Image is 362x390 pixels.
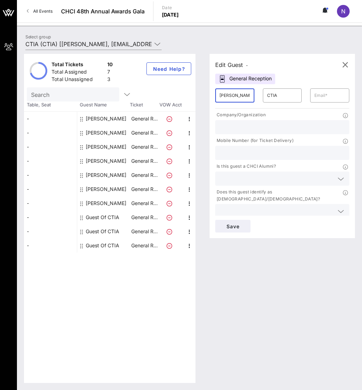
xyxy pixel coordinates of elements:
span: N [341,8,345,15]
span: Need Help? [152,66,185,72]
p: Date [162,4,179,11]
input: Last Name* [267,90,298,101]
button: Need Help? [146,62,191,75]
div: Total Assigned [52,68,104,77]
span: - [246,63,248,68]
p: General R… [130,239,158,253]
p: General R… [130,126,158,140]
div: Sophia Lizcano Allred [86,196,126,210]
div: - [24,112,77,126]
div: - [24,182,77,196]
p: General R… [130,182,158,196]
div: - [24,168,77,182]
p: General R… [130,196,158,210]
div: - [24,196,77,210]
div: 3 [107,76,113,85]
p: General R… [130,210,158,224]
p: General R… [130,140,158,154]
div: Anneliese Slamowitz [86,112,126,126]
span: VOW Acct [158,101,183,109]
div: Carmen Scurato [86,126,126,140]
p: [DATE] [162,11,179,18]
p: Company/Organization [215,111,266,119]
div: Guest Of CTIA [86,224,119,239]
input: Email* [314,90,345,101]
span: Guest Name [77,101,130,109]
div: 10 [107,61,113,70]
p: Mobile Number (for Ticket Delivery) [215,137,294,144]
label: Select group [25,34,51,39]
div: Guest Of CTIA [86,210,119,224]
div: General Reception [215,74,275,84]
span: CHCI 48th Annual Awards Gala [61,7,145,16]
div: - [24,140,77,154]
input: First Name* [219,90,250,101]
div: - [24,239,77,253]
p: General R… [130,224,158,239]
button: Save [215,220,251,233]
div: - [24,126,77,140]
span: Ticket [130,101,158,109]
p: General R… [130,112,158,126]
div: Robert Carrillo [86,182,126,196]
p: General R… [130,154,158,168]
span: Save [221,223,245,229]
a: All Events [23,6,57,17]
div: - [24,224,77,239]
div: 7 [107,68,113,77]
div: - [24,210,77,224]
div: Edit Guest [215,60,248,70]
div: Chloe Rodriguez [86,140,126,154]
div: - [24,154,77,168]
div: N [337,5,350,18]
span: Table, Seat [24,101,77,109]
div: Guest Of CTIA [86,239,119,253]
span: All Events [33,8,53,14]
p: Is this guest a CHCI Alumni? [215,163,276,170]
div: Total Unassigned [52,76,104,85]
div: Clarissa Robles [86,154,126,168]
p: General R… [130,168,158,182]
p: Does this guest identify as [DEMOGRAPHIC_DATA]/[DEMOGRAPHIC_DATA]? [215,188,343,203]
div: Total Tickets [52,61,104,70]
div: Norberto Salinas [86,168,126,182]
